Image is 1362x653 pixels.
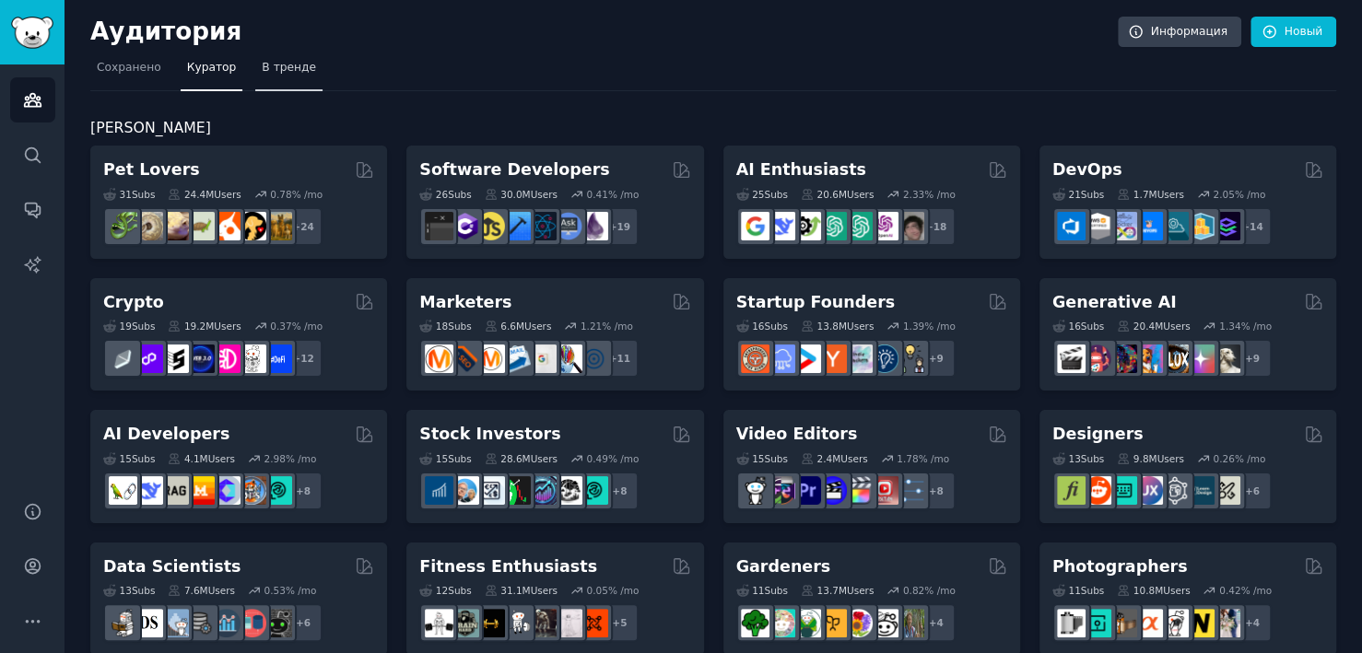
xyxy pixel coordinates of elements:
[270,188,323,201] div: 0.78 % /mo
[917,339,956,378] div: + 9
[419,423,560,446] h2: Stock Investors
[896,476,924,505] img: postproduction
[1052,423,1144,446] h2: Designers
[1212,476,1240,505] img: UX_Design
[255,53,323,91] a: В тренде
[502,609,531,637] img: weightroom
[1083,212,1111,240] img: AWS_Certified_Experts
[736,584,788,597] div: 11 Sub s
[801,320,874,332] div: 13.8M Users
[1186,609,1215,637] img: Nikon
[1117,452,1184,465] div: 9.8M Users
[767,212,795,240] img: DeepSeek
[419,555,597,578] h2: Fitness Enthusiasts
[1213,188,1265,201] div: 2.05 % /mo
[1109,609,1137,637] img: AnalogCommunity
[238,212,266,240] img: PetAdvice
[818,212,847,240] img: chatgpt_promptDesign
[284,603,323,642] div: + 6
[581,320,633,332] div: 1.21 % /mo
[1052,291,1177,314] h2: Generative AI
[186,476,215,505] img: MistralAI
[528,476,557,505] img: StocksAndTrading
[425,476,453,505] img: dividends
[1233,207,1272,246] div: + 14
[419,320,471,332] div: 18 Sub s
[264,476,292,505] img: AIDevelopersSociety
[451,344,479,373] img: bigseo
[476,212,505,240] img: learnjavascript
[870,476,898,505] img: Youtubevideo
[554,344,582,373] img: MarketingResearch
[181,53,243,91] a: Куратор
[264,452,317,465] div: 2.98 % /mo
[284,339,323,378] div: + 12
[186,212,215,240] img: turtle
[586,584,639,597] div: 0.05 % /mo
[844,476,873,505] img: finalcutpro
[11,17,53,49] img: Логотип GummySearch
[168,188,241,201] div: 24.4M Users
[767,609,795,637] img: succulents
[425,344,453,373] img: content_marketing
[580,609,608,637] img: personaltraining
[1057,609,1086,637] img: analog
[425,212,453,240] img: software
[90,17,241,45] font: Аудитория
[903,584,956,597] div: 0.82 % /mo
[586,188,639,201] div: 0.41 % /mo
[1219,584,1272,597] div: 0.42 % /mo
[264,584,317,597] div: 0.53 % /mo
[600,207,639,246] div: + 19
[109,344,137,373] img: ethfinance
[896,344,924,373] img: growmybusiness
[1109,344,1137,373] img: deepdream
[741,212,769,240] img: GoogleGeminiAI
[818,344,847,373] img: ycombinator
[870,212,898,240] img: OpenAIDev
[903,188,956,201] div: 2.33 % /mo
[736,188,788,201] div: 25 Sub s
[1134,344,1163,373] img: sdforall
[212,476,241,505] img: OpenSourceAI
[97,61,161,74] font: Сохранено
[600,603,639,642] div: + 5
[103,584,155,597] div: 13 Sub s
[793,609,821,637] img: SavageGarden
[103,423,229,446] h2: AI Developers
[1052,320,1104,332] div: 16 Sub s
[801,188,874,201] div: 20.6M Users
[736,291,895,314] h2: Startup Founders
[160,609,189,637] img: statistics
[736,158,866,181] h2: AI Enthusiasts
[1057,344,1086,373] img: aivideo
[103,158,200,181] h2: Pet Lovers
[187,61,237,74] font: Куратор
[736,555,831,578] h2: Gardeners
[1134,212,1163,240] img: DevOpsLinks
[1212,609,1240,637] img: WeddingPhotography
[186,609,215,637] img: dataengineering
[844,344,873,373] img: indiehackers
[1186,212,1215,240] img: aws_cdk
[1052,188,1104,201] div: 21 Sub s
[1186,476,1215,505] img: learndesign
[135,212,163,240] img: ballpython
[896,609,924,637] img: GardenersWorld
[238,609,266,637] img: datasets
[801,584,874,597] div: 13.7M Users
[767,476,795,505] img: editors
[451,212,479,240] img: csharp
[1219,320,1272,332] div: 1.34 % /mo
[1160,212,1189,240] img: platformengineering
[580,344,608,373] img: OnlineMarketing
[1117,584,1190,597] div: 10.8M Users
[1233,603,1272,642] div: + 4
[1213,452,1265,465] div: 0.26 % /mo
[818,476,847,505] img: VideoEditors
[90,53,168,91] a: Сохранено
[1134,609,1163,637] img: SonyAlpha
[425,609,453,637] img: GYM
[502,344,531,373] img: Emailmarketing
[736,423,858,446] h2: Video Editors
